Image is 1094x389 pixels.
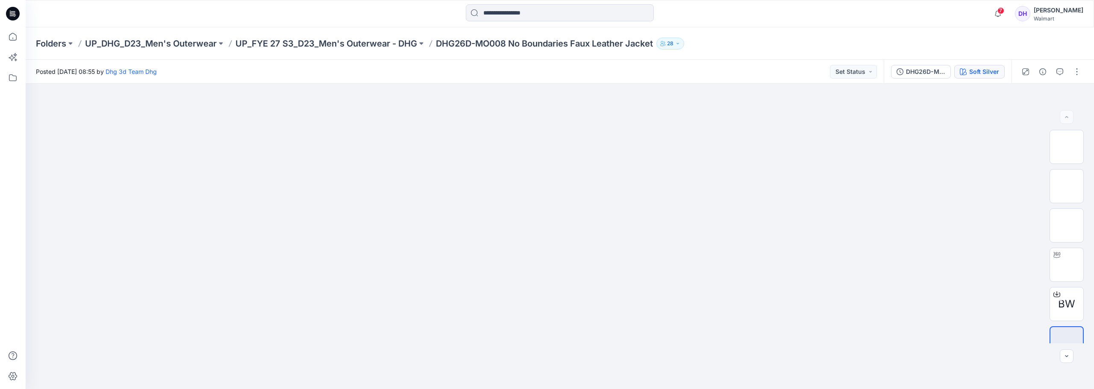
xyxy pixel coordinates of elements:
[36,67,157,76] span: Posted [DATE] 08:55 by
[891,65,951,79] button: DHG26D-MO008 No Boundaries Faux Leather Jacket
[1058,296,1075,312] span: BW
[436,38,653,50] p: DHG26D-MO008 No Boundaries Faux Leather Jacket
[997,7,1004,14] span: 7
[1034,5,1083,15] div: [PERSON_NAME]
[106,68,157,75] a: Dhg 3d Team Dhg
[1034,15,1083,22] div: Walmart
[1036,65,1050,79] button: Details
[235,38,417,50] a: UP_FYE 27 S3_D23_Men's Outerwear - DHG
[656,38,684,50] button: 28
[667,39,673,48] p: 28
[1015,6,1030,21] div: DH
[954,65,1005,79] button: Soft Silver
[969,67,999,76] div: Soft Silver
[906,67,945,76] div: DHG26D-MO008 No Boundaries Faux Leather Jacket
[85,38,217,50] a: UP_DHG_D23_Men's Outerwear
[36,38,66,50] a: Folders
